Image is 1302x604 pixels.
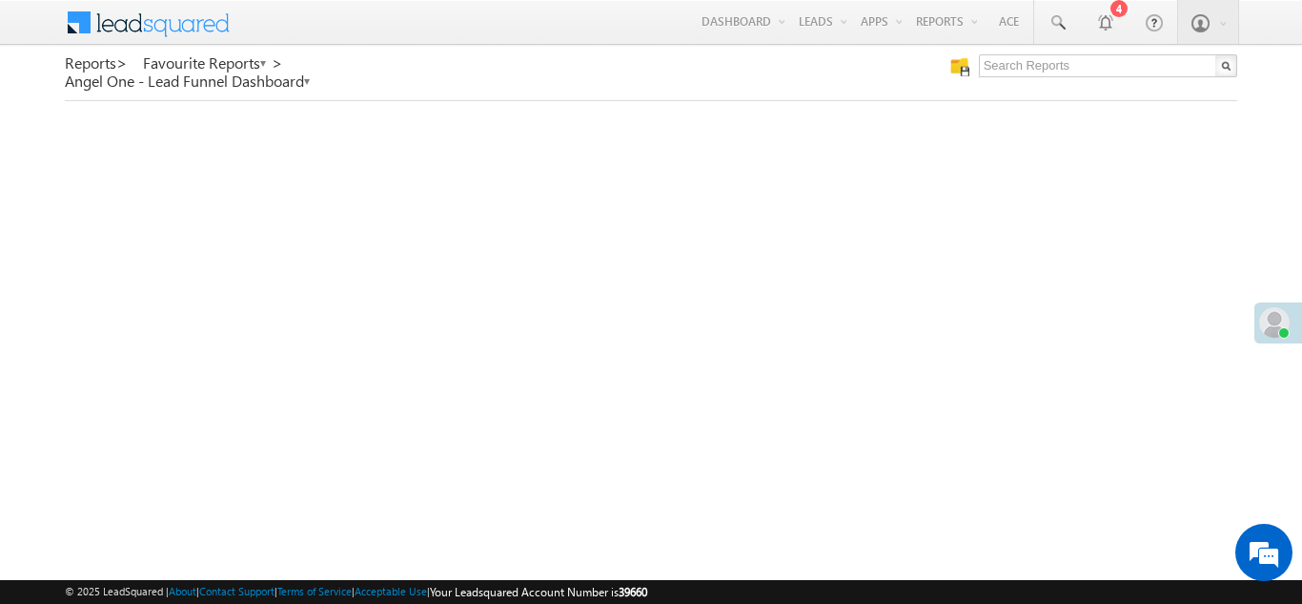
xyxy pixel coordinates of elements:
[619,585,647,599] span: 39660
[116,52,128,73] span: >
[950,57,969,76] img: Manage all your saved reports!
[277,585,352,597] a: Terms of Service
[169,585,196,597] a: About
[65,583,647,601] span: © 2025 LeadSquared | | | | |
[65,73,312,90] a: Angel One - Lead Funnel Dashboard
[355,585,427,597] a: Acceptable Use
[199,585,275,597] a: Contact Support
[143,54,283,72] a: Favourite Reports >
[272,52,283,73] span: >
[430,585,647,599] span: Your Leadsquared Account Number is
[65,54,128,72] a: Reports>
[979,54,1237,77] input: Search Reports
